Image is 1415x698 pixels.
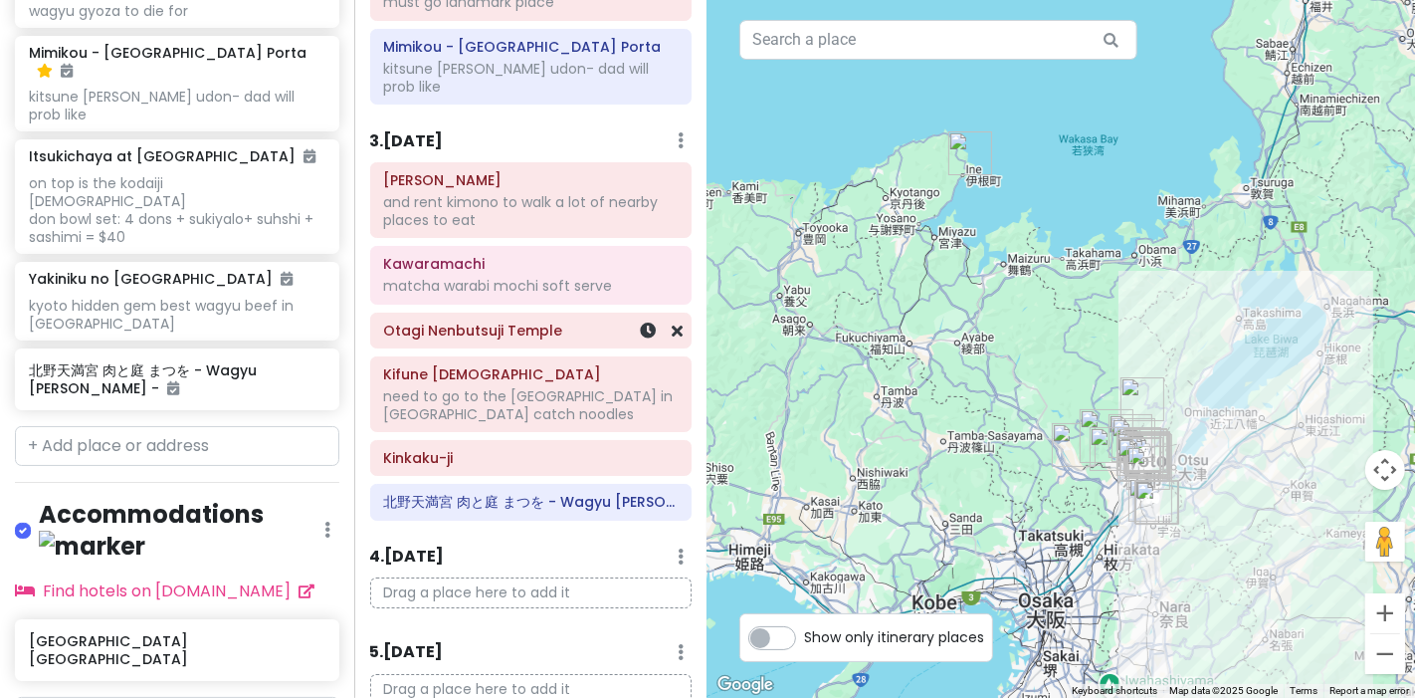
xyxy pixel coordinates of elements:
[1365,593,1405,633] button: Zoom in
[29,297,324,333] div: kyoto hidden gem best wagyu beef in [GEOGRAPHIC_DATA]
[383,365,678,383] h6: Kifune Shrine
[383,60,678,96] div: kitsune [PERSON_NAME] udon- dad will prob like
[1117,438,1161,482] div: Miyako Hotel Kyoto Hachijo
[1135,480,1179,524] div: matcha roastery
[1290,685,1317,696] a: Terms (opens in new tab)
[167,381,179,395] i: Added to itinerary
[15,426,339,466] input: + Add place or address
[39,531,145,562] img: marker
[37,64,53,78] i: Starred
[383,255,678,273] h6: Kawaramachi
[370,642,444,663] h6: 5 . [DATE]
[1125,432,1169,476] div: Hatoya Ryoyousha Kiyomizu
[640,320,656,343] a: Set a time
[370,547,445,568] h6: 4 . [DATE]
[15,580,314,602] a: Find hotels on [DOMAIN_NAME]
[1112,418,1155,462] div: 北野天満宮 肉と庭 まつを - Wagyu Don MATSUWO -
[383,38,678,56] h6: Mimikou - Kyoto Porta
[1329,685,1409,696] a: Report a map error
[29,2,324,20] div: wagyu gyoza to die for
[29,632,324,668] h6: [GEOGRAPHIC_DATA] [GEOGRAPHIC_DATA]
[1119,437,1163,481] div: Mimikou - Kyoto Porta
[1116,432,1160,476] div: Baikoan Tea Stall
[1124,435,1168,479] div: Higashiyama Ward
[29,174,324,247] div: on top is the kodaiji [DEMOGRAPHIC_DATA] don bowl set: 4 dons + sukiyalo+ suhshi + sashimi = $40
[29,361,324,397] h6: 北野天満宮 肉と庭 まつを - Wagyu [PERSON_NAME] -
[383,193,678,229] div: and rent kimono to walk a lot of nearby places to eat
[29,44,324,80] h6: Mimikou - [GEOGRAPHIC_DATA] Porta
[1128,434,1172,478] div: Kiyomizu-dera
[29,270,293,288] h6: Yakiniku no [GEOGRAPHIC_DATA]
[61,64,73,78] i: Added to itinerary
[1072,684,1157,698] button: Keyboard shortcuts
[1126,432,1170,476] div: Itsukichaya at Kiyomizu
[383,493,678,511] h6: 北野天満宮 肉と庭 まつを - Wagyu Don MATSUWO -
[1365,450,1405,490] button: Map camera controls
[712,672,778,698] a: Open this area in Google Maps (opens a new window)
[804,626,984,648] span: Show only itinerary places
[303,149,315,163] i: Added to itinerary
[29,88,324,123] div: kitsune [PERSON_NAME] udon- dad will prob like
[1365,522,1405,562] button: Drag Pegman onto the map to open Street View
[739,20,1137,60] input: Search a place
[383,387,678,423] div: need to go to the [GEOGRAPHIC_DATA] in [GEOGRAPHIC_DATA] catch noodles
[1080,409,1133,463] div: Otagi Nenbutsuji Temple
[1123,428,1167,472] div: Kichi Kichi Omurice
[1134,480,1178,524] div: Nakamura Tokichi Honten (Main Store)
[1052,423,1096,467] div: Kawaramachi
[1126,431,1170,475] div: Kōdai-ji Temple
[370,578,693,608] p: Drag a place here to add it
[281,272,293,286] i: Added to itinerary
[1120,377,1164,421] div: Kifune Shrine
[1365,634,1405,674] button: Zoom out
[383,277,678,295] div: matcha warabi mochi soft serve
[39,499,325,563] h4: Accommodations
[1126,446,1170,490] div: Fushimi Inari Taisha
[1128,478,1172,522] div: Yamamasa Koyamaen
[948,131,992,175] div: Ine Fishing Village
[712,672,778,698] img: Google
[1117,427,1161,471] div: Marukyu Koyamaen - Nishinotoin / Sabo Moto-an
[1120,429,1164,473] div: MOTOI Gyoza
[672,320,683,343] a: Remove from day
[1169,685,1278,696] span: Map data ©2025 Google
[29,147,315,165] h6: Itsukichaya at [GEOGRAPHIC_DATA]
[383,322,678,340] h6: Otagi Nenbutsuji Temple
[383,171,678,189] h6: Arashiyama Nakaoshitacho
[1109,414,1152,458] div: Kinkaku-ji
[1124,429,1168,473] div: Kyoto Kimono Rental HANAEMI
[1127,433,1171,477] div: GOKAGO
[370,131,444,152] h6: 3 . [DATE]
[1090,427,1133,471] div: Arashiyama Nakaoshitacho
[383,449,678,467] h6: Kinkaku-ji
[1135,481,1179,525] div: HORII SHICHIMEIEN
